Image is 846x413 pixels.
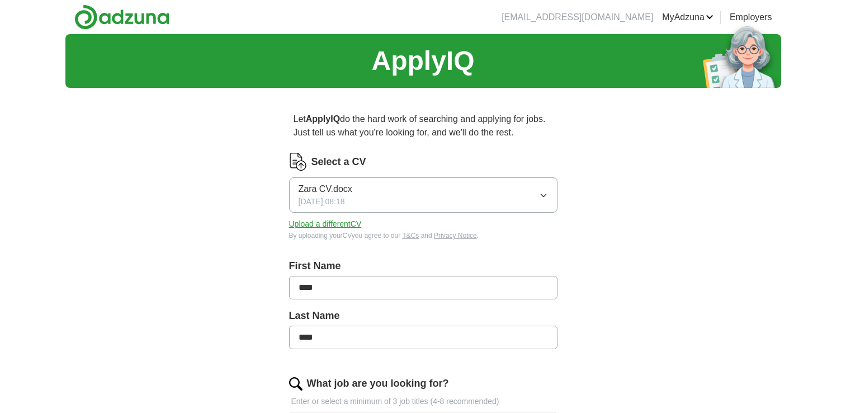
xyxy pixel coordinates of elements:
h1: ApplyIQ [371,41,474,81]
img: CV Icon [289,153,307,171]
p: Enter or select a minimum of 3 job titles (4-8 recommended) [289,396,557,407]
li: [EMAIL_ADDRESS][DOMAIN_NAME] [502,11,653,24]
label: Last Name [289,308,557,323]
strong: ApplyIQ [306,114,340,124]
label: What job are you looking for? [307,376,449,391]
a: MyAdzuna [662,11,713,24]
button: Upload a differentCV [289,218,362,230]
a: Employers [730,11,772,24]
button: Zara CV.docx[DATE] 08:18 [289,177,557,213]
img: Adzuna logo [74,4,169,30]
span: Zara CV.docx [299,182,352,196]
label: Select a CV [311,154,366,170]
img: search.png [289,377,303,391]
a: Privacy Notice [434,232,477,240]
p: Let do the hard work of searching and applying for jobs. Just tell us what you're looking for, an... [289,108,557,144]
span: [DATE] 08:18 [299,196,345,208]
a: T&Cs [402,232,419,240]
div: By uploading your CV you agree to our and . [289,231,557,241]
label: First Name [289,259,557,274]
